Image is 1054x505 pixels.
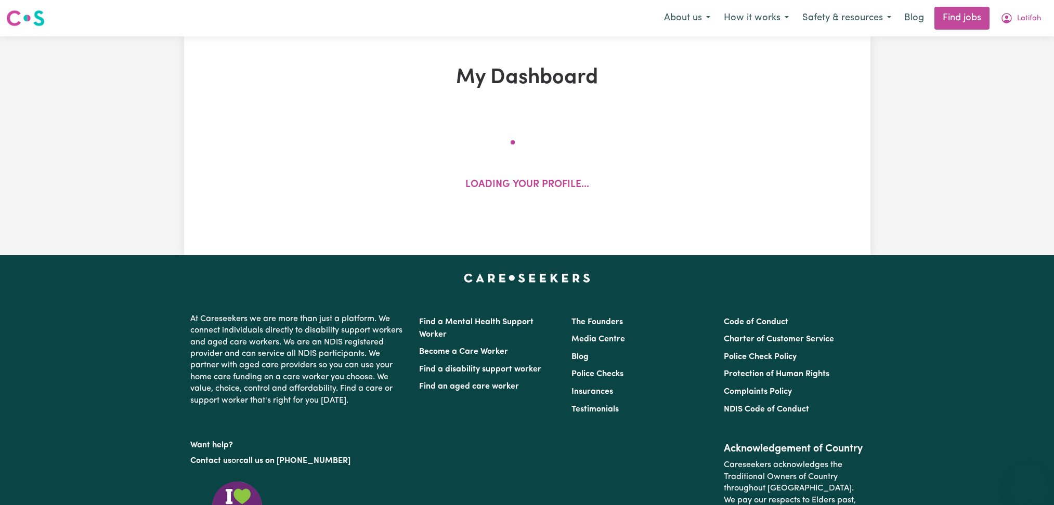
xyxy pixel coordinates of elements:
a: Code of Conduct [724,318,788,326]
a: Find jobs [934,7,990,30]
a: Find a Mental Health Support Worker [419,318,533,339]
a: Insurances [571,388,613,396]
p: At Careseekers we are more than just a platform. We connect individuals directly to disability su... [190,309,407,410]
p: or [190,451,407,471]
a: Testimonials [571,405,619,414]
a: Careseekers home page [464,274,590,282]
button: Safety & resources [796,7,898,29]
button: My Account [994,7,1048,29]
a: Find a disability support worker [419,365,541,374]
a: Police Check Policy [724,353,797,361]
h2: Acknowledgement of Country [724,443,864,455]
button: How it works [717,7,796,29]
a: Find an aged care worker [419,382,519,391]
button: About us [657,7,717,29]
a: Complaints Policy [724,388,792,396]
a: Blog [571,353,589,361]
a: Blog [898,7,930,30]
a: Careseekers logo [6,6,45,30]
a: Charter of Customer Service [724,335,834,343]
a: The Founders [571,318,623,326]
a: Contact us [190,457,231,465]
p: Want help? [190,435,407,451]
p: Loading your profile... [465,178,589,193]
a: Police Checks [571,370,623,378]
h1: My Dashboard [305,65,750,90]
iframe: Button to launch messaging window [1012,463,1046,497]
span: Latifah [1017,13,1041,24]
a: Protection of Human Rights [724,370,829,378]
a: Media Centre [571,335,625,343]
a: Become a Care Worker [419,348,508,356]
a: NDIS Code of Conduct [724,405,809,414]
img: Careseekers logo [6,9,45,28]
a: call us on [PHONE_NUMBER] [239,457,350,465]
